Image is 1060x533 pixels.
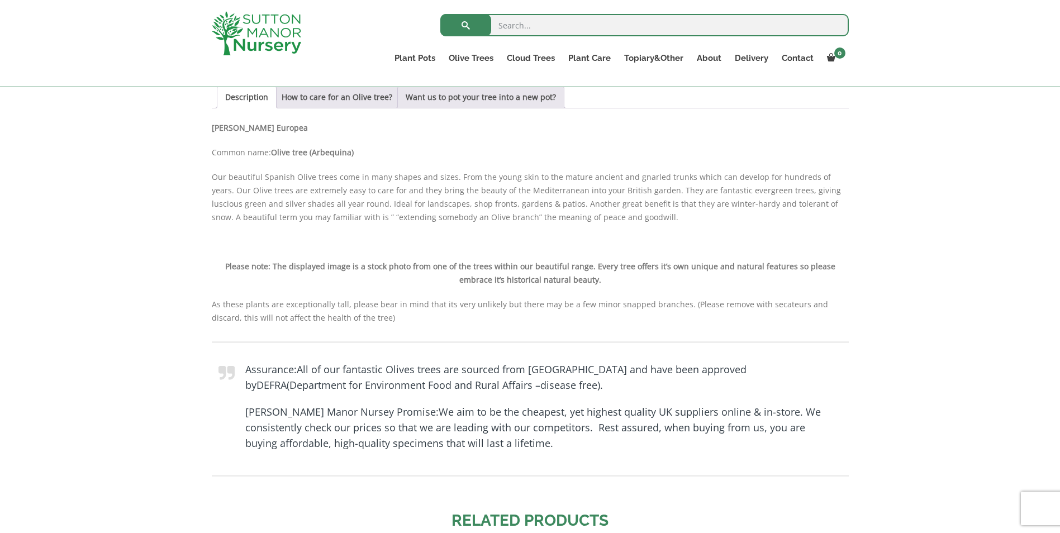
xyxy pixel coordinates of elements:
a: Olive Trees [442,50,500,66]
a: Cloud Trees [500,50,562,66]
strong: disease free [540,378,597,392]
a: Contact [775,50,820,66]
p: As these plants are exceptionally tall, please bear in mind that its very unlikely but there may ... [212,298,849,325]
span: 0 [834,47,845,59]
input: Search... [440,14,849,36]
img: logo [212,11,301,55]
a: Plant Pots [388,50,442,66]
a: Want us to pot your tree into a new pot? [406,87,556,108]
b: Olive tree (Arbequina) [271,147,354,158]
a: Plant Care [562,50,617,66]
a: Description [225,87,268,108]
h2: Related products [212,509,849,532]
a: How to care for an Olive tree? [282,87,392,108]
p: Our beautiful Spanish Olive trees come in many shapes and sizes. From the young skin to the matur... [212,170,849,224]
a: 0 [820,50,849,66]
p: We aim to be the cheapest, yet highest quality UK suppliers online & in-store. We consistently ch... [245,404,835,451]
a: About [690,50,728,66]
strong: Assurance: [245,363,297,376]
p: Common name: [212,146,849,159]
a: Topiary&Other [617,50,690,66]
strong: DEFRA [256,378,287,392]
a: Delivery [728,50,775,66]
b: [PERSON_NAME] Europea [212,122,308,133]
strong: [PERSON_NAME] Manor Nursey Promise: [245,405,439,418]
b: Please note: The displayed image is a stock photo from one of the trees within our beautiful rang... [225,261,835,285]
p: All of our fantastic Olives trees are sourced from [GEOGRAPHIC_DATA] and have been approved by (D... [245,361,835,393]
